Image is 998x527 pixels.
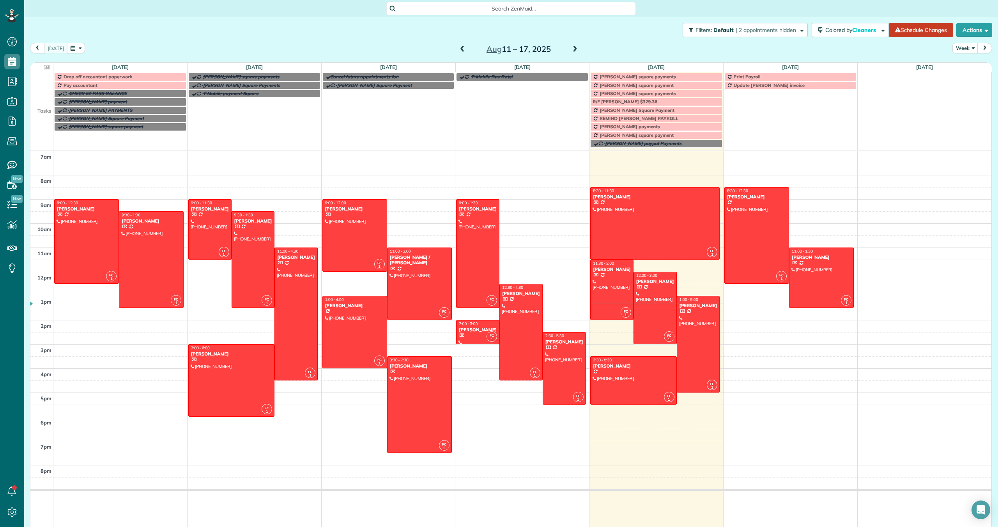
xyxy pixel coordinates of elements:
[844,297,848,301] span: FC
[636,273,657,278] span: 12:00 - 3:00
[57,200,78,205] span: 9:00 - 12:30
[545,339,584,345] div: [PERSON_NAME]
[375,360,384,367] small: 1
[390,357,409,363] span: 3:30 - 7:30
[736,27,796,34] span: | 2 appointments hidden
[246,64,263,70] a: [DATE]
[337,82,412,88] span: [PERSON_NAME] Square Payment
[122,212,140,218] span: 9:30 - 1:30
[41,395,51,401] span: 5pm
[664,396,674,403] small: 1
[593,261,614,266] span: 11:30 - 2:00
[191,206,229,212] div: [PERSON_NAME]
[41,347,51,353] span: 3pm
[308,370,312,374] span: FC
[41,444,51,450] span: 7pm
[600,74,676,80] span: [PERSON_NAME] square payments
[471,74,513,80] span: T-Mobile Due Date!
[69,115,144,121] span: [PERSON_NAME] Square Payment
[459,200,478,205] span: 9:00 - 1:30
[325,303,385,308] div: [PERSON_NAME]
[234,212,253,218] span: 9:30 - 1:30
[889,23,953,37] a: Schedule Changes
[69,99,127,104] span: [PERSON_NAME] payment
[490,297,494,301] span: FC
[377,261,382,265] span: FC
[779,273,784,277] span: FC
[442,442,446,446] span: FC
[825,27,879,34] span: Colored by
[841,299,851,307] small: 1
[792,249,813,254] span: 11:00 - 1:30
[734,74,761,80] span: Print Payroll
[593,188,614,193] span: 8:30 - 11:30
[277,249,298,254] span: 11:00 - 4:30
[30,43,45,53] button: prev
[624,309,628,313] span: FC
[707,384,717,391] small: 1
[121,218,181,224] div: [PERSON_NAME]
[171,299,181,307] small: 1
[389,255,449,266] div: [PERSON_NAME] / [PERSON_NAME]
[222,249,226,253] span: FC
[545,333,564,338] span: 2:30 - 5:30
[679,303,718,308] div: [PERSON_NAME]
[37,274,51,281] span: 12pm
[530,372,540,379] small: 1
[683,23,808,37] button: Filters: Default | 2 appointments hidden
[191,351,272,357] div: [PERSON_NAME]
[777,275,786,283] small: 1
[325,200,346,205] span: 9:00 - 12:00
[487,336,497,343] small: 1
[191,345,210,350] span: 3:00 - 6:00
[11,175,23,183] span: New
[219,251,229,258] small: 1
[109,273,113,277] span: FC
[174,297,178,301] span: FC
[41,154,51,160] span: 7am
[487,44,502,54] span: Aug
[710,382,714,386] span: FC
[727,188,748,193] span: 8:30 - 12:30
[956,23,992,37] button: Actions
[502,291,540,296] div: [PERSON_NAME]
[41,178,51,184] span: 8am
[330,74,399,80] span: Cancel future appointments for:
[679,23,808,37] a: Filters: Default | 2 appointments hidden
[390,249,411,254] span: 11:00 - 2:00
[713,27,734,34] span: Default
[710,249,714,253] span: FC
[191,200,212,205] span: 9:00 - 11:30
[600,107,674,113] span: [PERSON_NAME] Square Payment
[490,333,494,338] span: FC
[636,279,674,284] div: [PERSON_NAME]
[64,82,97,88] span: Pay accountant
[277,255,315,260] div: [PERSON_NAME]
[502,285,523,290] span: 12:30 - 4:30
[41,371,51,377] span: 4pm
[69,124,143,129] span: [PERSON_NAME] square payment
[389,363,449,369] div: [PERSON_NAME]
[41,299,51,305] span: 1pm
[203,74,280,80] span: [PERSON_NAME] square payments
[576,394,580,398] span: FC
[952,43,978,53] button: Week
[37,250,51,256] span: 11am
[57,206,117,212] div: [PERSON_NAME]
[593,194,717,200] div: [PERSON_NAME]
[600,82,674,88] span: [PERSON_NAME] square payment
[971,500,990,519] div: Open Intercom Messenger
[695,27,712,34] span: Filters:
[812,23,889,37] button: Colored byCleaners
[41,419,51,426] span: 6pm
[265,297,269,301] span: FC
[593,99,657,104] span: R/F [PERSON_NAME] $329.36
[380,64,397,70] a: [DATE]
[600,124,660,129] span: [PERSON_NAME] payments
[916,64,933,70] a: [DATE]
[605,140,681,146] span: [PERSON_NAME] paypal Payments
[734,82,805,88] span: Update [PERSON_NAME] invoice
[600,132,674,138] span: [PERSON_NAME] square payment
[439,311,449,319] small: 1
[44,43,68,53] button: [DATE]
